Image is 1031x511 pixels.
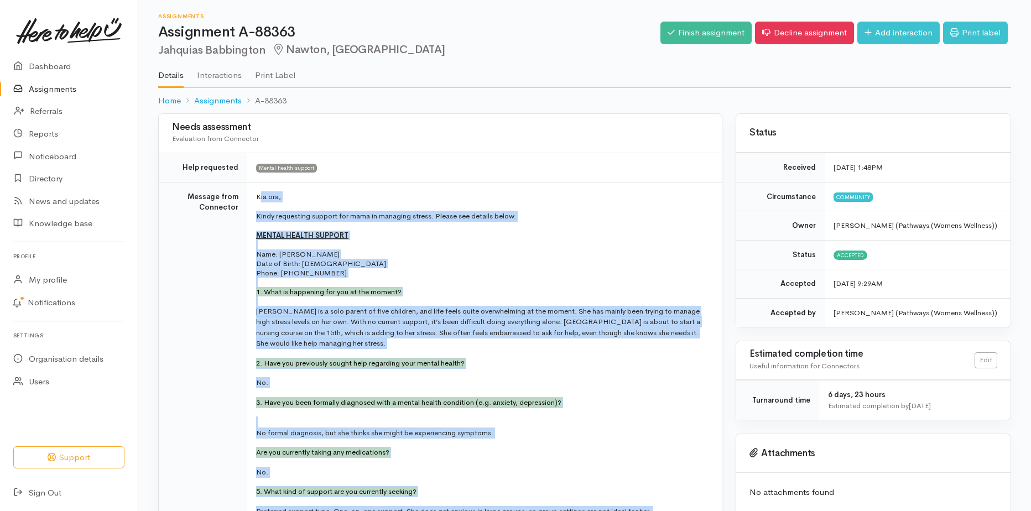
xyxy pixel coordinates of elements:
h6: Assignments [158,13,660,19]
p: No formal diagnosis, but she thinks she might be experiencing symptoms. [256,416,709,438]
span: Useful information for Connectors [749,361,860,371]
p: No. [256,377,709,388]
p: Kindy requesting support for mama in managing stress. Please see details below. [256,211,709,222]
time: [DATE] [909,401,931,410]
font: 5. What kind of support are you currently seeking? [256,487,416,496]
a: Decline assignment [755,22,854,44]
h3: Status [749,128,997,138]
span: Mental health support [256,164,317,173]
font: Are you currently taking any medications? [256,447,389,457]
nav: breadcrumb [158,88,1011,114]
h3: Needs assessment [172,122,709,133]
a: Print label [943,22,1008,44]
td: Owner [736,211,825,241]
p: [PERSON_NAME] is a solo parent of five children, and life feels quite overwhelming at the moment.... [256,306,709,349]
a: Home [158,95,181,107]
p: No attachments found [749,486,997,499]
h2: Jahquias Babbington [158,44,660,56]
a: Print Label [255,56,295,87]
p: Phone: [PHONE_NUMBER] [256,268,709,278]
td: Accepted by [736,298,825,327]
p: Kia ora, [256,191,709,202]
span: 6 days, 23 hours [828,390,886,399]
td: Circumstance [736,182,825,211]
p: No. [256,467,709,478]
span: Evaluation from Connector [172,134,259,143]
a: Assignments [194,95,242,107]
span: Community [834,192,873,201]
h6: Profile [13,249,124,264]
font: 2. Have you previously sought help regarding your mental health? [256,358,465,368]
font: 1. What is happening for you at the moment? [256,287,402,296]
p: Name: [PERSON_NAME] [256,249,709,259]
td: Turnaround time [736,380,819,420]
font: 3. Have you been formally diagnosed with a mental health condition (e.g. anxiety, depression)? [256,398,561,407]
span: [PERSON_NAME] (Pathways (Womens Wellness)) [834,221,997,230]
td: Accepted [736,269,825,299]
span: Nawton, [GEOGRAPHIC_DATA] [272,43,445,56]
td: [PERSON_NAME] (Pathways (Womens Wellness)) [825,298,1011,327]
h6: Settings [13,328,124,343]
a: Add interaction [857,22,940,44]
span: Accepted [834,251,867,259]
a: Edit [975,352,997,368]
h3: Attachments [749,448,997,459]
button: Support [13,446,124,469]
div: Estimated completion by [828,400,997,411]
td: Help requested [159,153,247,182]
time: [DATE] 9:29AM [834,279,883,288]
a: Details [158,56,184,88]
time: [DATE] 1:48PM [834,163,883,172]
a: Finish assignment [660,22,752,44]
p: Date of Birth: [DEMOGRAPHIC_DATA] [256,259,709,268]
h1: Assignment A-88363 [158,24,660,40]
td: Received [736,153,825,182]
u: MENTAL HEALTH SUPPORT [256,231,348,240]
a: Interactions [197,56,242,87]
td: Status [736,240,825,269]
li: A-88363 [242,95,287,107]
h3: Estimated completion time [749,349,975,359]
